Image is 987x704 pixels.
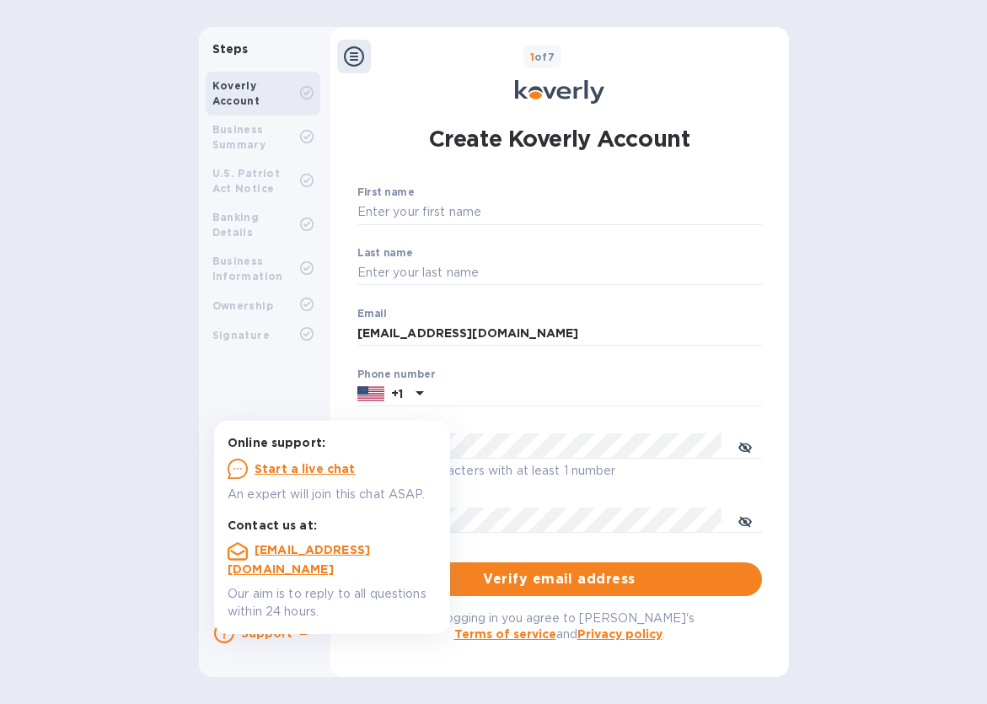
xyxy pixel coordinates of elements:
a: [EMAIL_ADDRESS][DOMAIN_NAME] [228,543,370,576]
b: Online support: [228,436,325,449]
span: 1 [530,51,534,63]
b: of 7 [530,51,555,63]
input: Email [357,321,762,347]
label: Last name [357,248,413,258]
b: U.S. Patriot Act Notice [212,167,281,195]
b: Banking Details [212,211,260,239]
label: Email [357,309,387,319]
button: Verify email address [357,562,762,596]
label: First name [357,188,414,198]
b: Steps [212,42,249,56]
button: toggle password visibility [728,429,762,463]
input: Enter your last name [357,261,762,286]
span: By logging in you agree to [PERSON_NAME]'s and . [424,611,695,641]
b: Business Information [212,255,283,282]
input: Enter your first name [357,200,762,225]
u: Start a live chat [255,462,356,476]
b: Koverly Account [212,79,260,107]
b: Support [241,626,293,640]
p: +1 [391,385,403,402]
span: Verify email address [371,569,748,589]
b: Business Summary [212,123,266,151]
h1: Create Koverly Account [429,117,690,159]
a: Privacy policy [577,627,662,641]
b: Contact us at: [228,519,317,532]
p: An expert will join this chat ASAP. [228,486,437,503]
b: Ownership [212,299,274,312]
p: Our aim is to reply to all questions within 24 hours. [228,585,437,621]
b: Signature [212,329,271,341]
button: toggle password visibility [728,503,762,537]
a: Terms of service [454,627,556,641]
label: Phone number [357,369,435,379]
img: US [357,384,384,403]
p: Minimum 8 characters with at least 1 number [357,461,762,481]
